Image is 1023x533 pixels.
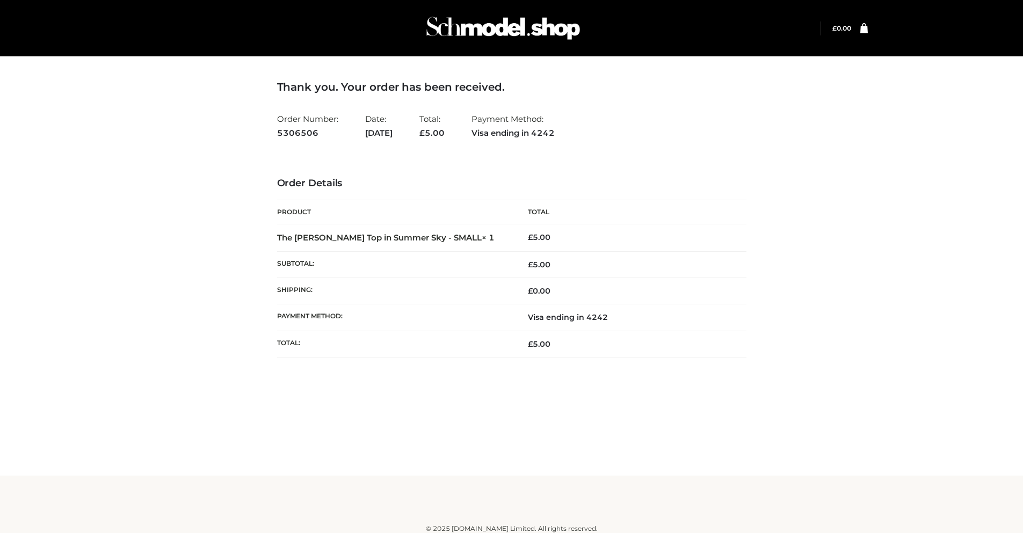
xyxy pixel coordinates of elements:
[832,24,837,32] span: £
[512,304,746,331] td: Visa ending in 4242
[277,109,338,142] li: Order Number:
[277,126,338,140] strong: 5306506
[528,260,550,269] span: 5.00
[528,260,533,269] span: £
[423,7,584,49] img: Schmodel Admin 964
[482,232,495,243] strong: × 1
[277,331,512,357] th: Total:
[277,251,512,278] th: Subtotal:
[528,232,533,242] span: £
[365,126,393,140] strong: [DATE]
[528,286,550,296] bdi: 0.00
[419,128,425,138] span: £
[832,24,851,32] bdi: 0.00
[277,304,512,331] th: Payment method:
[528,286,533,296] span: £
[365,109,393,142] li: Date:
[471,109,555,142] li: Payment Method:
[419,109,445,142] li: Total:
[277,178,746,189] h3: Order Details
[528,339,533,349] span: £
[277,232,495,243] strong: The [PERSON_NAME] Top in Summer Sky - SMALL
[528,339,550,349] span: 5.00
[277,81,746,93] h3: Thank you. Your order has been received.
[419,128,445,138] span: 5.00
[277,278,512,304] th: Shipping:
[277,200,512,224] th: Product
[528,232,550,242] bdi: 5.00
[512,200,746,224] th: Total
[832,24,851,32] a: £0.00
[471,126,555,140] strong: Visa ending in 4242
